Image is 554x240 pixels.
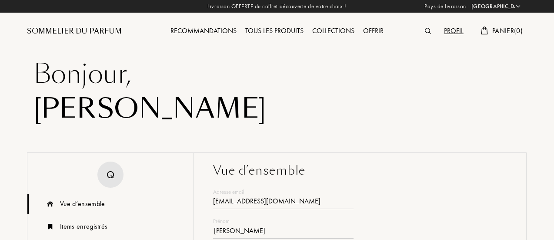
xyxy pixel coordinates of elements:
[440,26,468,37] div: Profil
[213,188,353,196] div: Adresse email
[308,26,359,37] div: Collections
[60,221,107,232] div: Items enregistrés
[45,217,56,237] img: icn_book.svg
[492,26,523,35] span: Panier ( 0 )
[440,26,468,35] a: Profil
[359,26,388,37] div: Offrir
[425,28,431,34] img: search_icn.svg
[166,26,241,35] a: Recommandations
[33,57,521,91] div: Bonjour ,
[241,26,308,37] div: Tous les produits
[60,199,105,209] div: Vue d’ensemble
[359,26,388,35] a: Offrir
[481,27,488,34] img: cart.svg
[107,167,114,182] div: Q
[166,26,241,37] div: Recommandations
[213,196,353,209] div: [EMAIL_ADDRESS][DOMAIN_NAME]
[308,26,359,35] a: Collections
[213,217,353,226] div: Prénom
[241,26,308,35] a: Tous les produits
[45,194,56,214] img: icn_overview.svg
[213,162,507,180] div: Vue d’ensemble
[33,91,521,126] div: [PERSON_NAME]
[424,2,469,11] span: Pays de livraison :
[27,26,122,37] a: Sommelier du Parfum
